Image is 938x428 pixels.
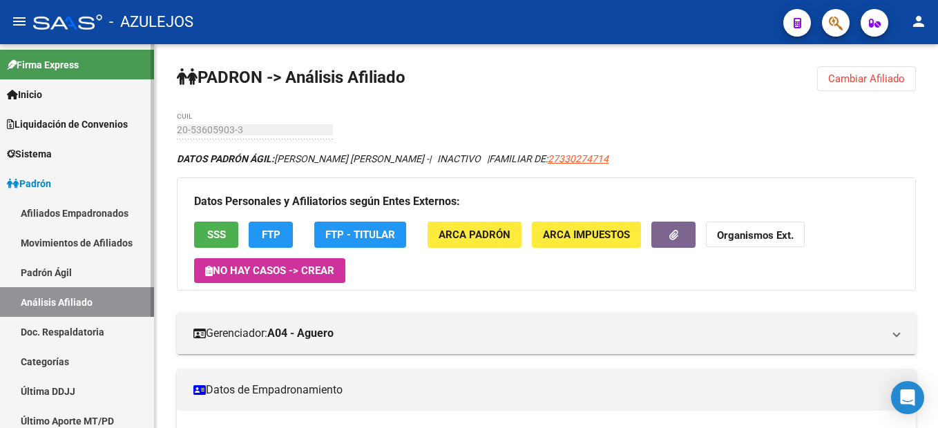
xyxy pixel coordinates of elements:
mat-panel-title: Gerenciador: [193,326,883,341]
button: No hay casos -> Crear [194,258,345,283]
mat-expansion-panel-header: Datos de Empadronamiento [177,369,916,411]
button: FTP [249,222,293,247]
mat-expansion-panel-header: Gerenciador:A04 - Aguero [177,313,916,354]
span: 27330274714 [548,153,609,164]
mat-panel-title: Datos de Empadronamiento [193,382,883,398]
span: Cambiar Afiliado [828,72,905,85]
span: [PERSON_NAME] [PERSON_NAME] - [177,153,429,164]
mat-icon: person [910,13,927,30]
button: ARCA Impuestos [532,222,641,247]
button: ARCA Padrón [428,222,521,247]
div: Open Intercom Messenger [891,381,924,414]
h3: Datos Personales y Afiliatorios según Entes Externos: [194,192,899,211]
span: Sistema [7,146,52,162]
button: Cambiar Afiliado [817,66,916,91]
span: No hay casos -> Crear [205,264,334,277]
span: Padrón [7,176,51,191]
span: FTP [262,229,280,242]
span: FTP - Titular [325,229,395,242]
span: Firma Express [7,57,79,72]
span: ARCA Padrón [439,229,510,242]
strong: A04 - Aguero [267,326,334,341]
span: Liquidación de Convenios [7,117,128,132]
span: Inicio [7,87,42,102]
span: - AZULEJOS [109,7,193,37]
strong: DATOS PADRÓN ÁGIL: [177,153,274,164]
strong: Organismos Ext. [717,230,794,242]
button: FTP - Titular [314,222,406,247]
span: FAMILIAR DE: [489,153,609,164]
strong: PADRON -> Análisis Afiliado [177,68,405,87]
mat-icon: menu [11,13,28,30]
i: | INACTIVO | [177,153,609,164]
span: ARCA Impuestos [543,229,630,242]
button: SSS [194,222,238,247]
span: SSS [207,229,226,242]
button: Organismos Ext. [706,222,805,247]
